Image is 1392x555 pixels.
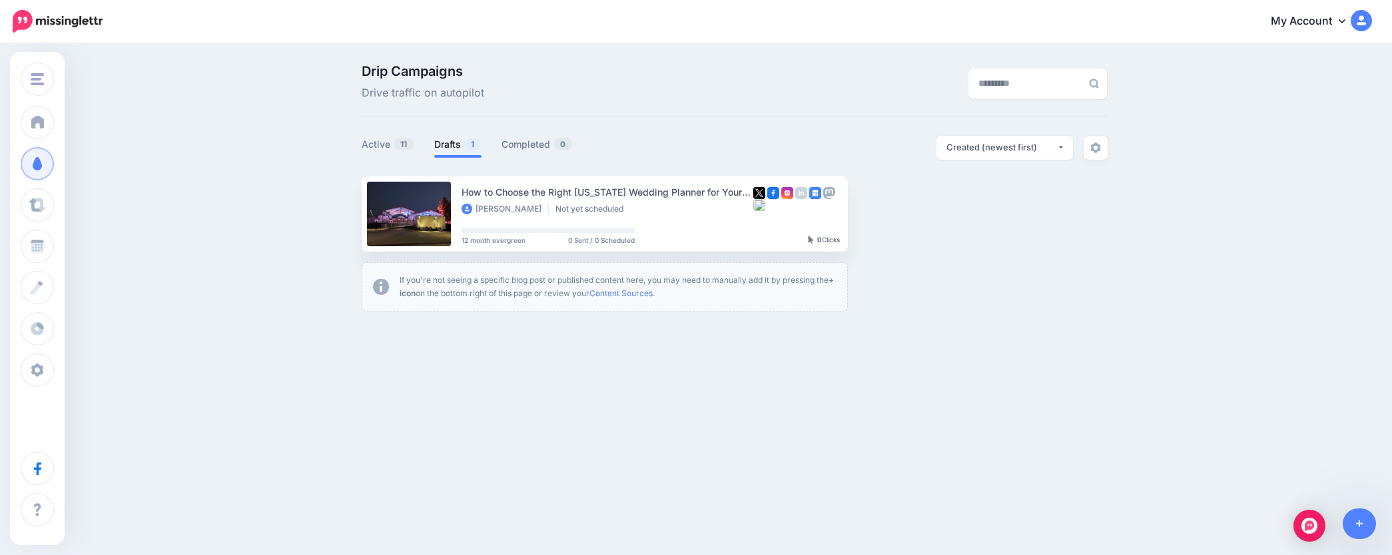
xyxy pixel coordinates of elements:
[400,274,837,300] p: If you're not seeing a specific blog post or published content here, you may need to manually add...
[553,138,572,150] span: 0
[394,138,414,150] span: 11
[362,65,484,78] span: Drip Campaigns
[946,141,1057,154] div: Created (newest first)
[795,187,807,199] img: linkedin-grey-square.png
[568,237,635,244] span: 0 Sent / 0 Scheduled
[462,204,549,214] li: [PERSON_NAME]
[808,236,840,244] div: Clicks
[434,136,482,152] a: Drafts1
[1089,79,1099,89] img: search-grey-6.png
[462,184,753,200] div: How to Choose the Right [US_STATE] Wedding Planner for Your Dream Wedding
[400,275,834,298] b: + icon
[1257,5,1372,38] a: My Account
[809,187,821,199] img: google_business-square.png
[502,136,573,152] a: Completed0
[781,187,793,199] img: instagram-square.png
[1293,510,1325,542] div: Open Intercom Messenger
[753,187,765,199] img: twitter-square.png
[462,237,525,244] span: 12 month evergreen
[753,199,765,211] img: bluesky-square.png
[31,73,44,85] img: menu.png
[362,85,484,102] span: Drive traffic on autopilot
[555,204,630,214] li: Not yet scheduled
[13,10,103,33] img: Missinglettr
[373,279,389,295] img: info-circle-grey.png
[464,138,481,150] span: 1
[589,288,653,298] a: Content Sources
[1090,142,1101,153] img: settings-grey.png
[817,236,822,244] b: 0
[767,187,779,199] img: facebook-square.png
[823,187,835,199] img: mastodon-grey-square.png
[936,136,1073,160] button: Created (newest first)
[362,136,414,152] a: Active11
[808,236,814,244] img: pointer-grey-darker.png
